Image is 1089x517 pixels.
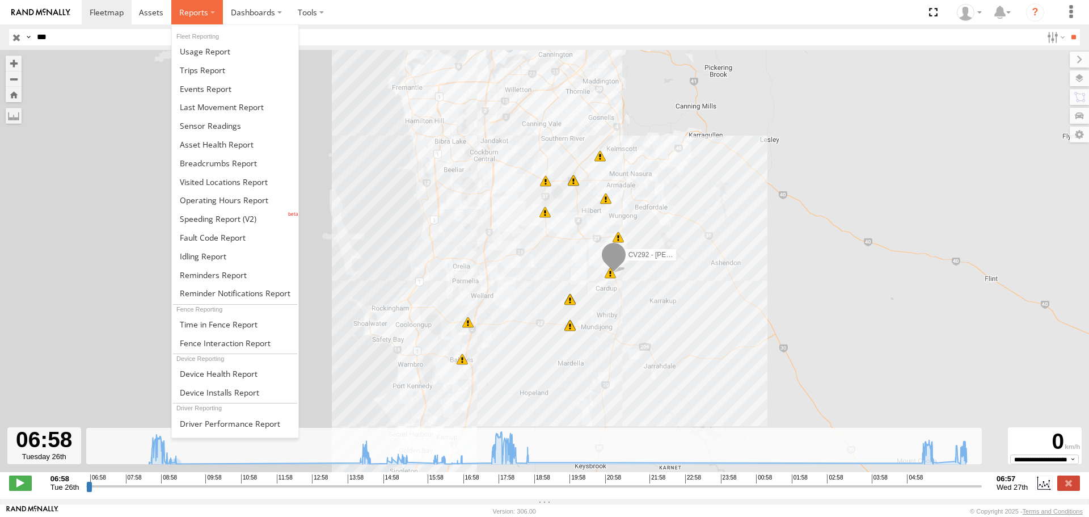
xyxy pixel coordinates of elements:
[172,116,298,135] a: Sensor Readings
[457,354,468,365] div: 39
[205,474,221,484] span: 09:58
[6,56,22,71] button: Zoom in
[1023,508,1083,515] a: Terms and Conditions
[534,474,550,484] span: 18:58
[594,150,606,162] div: 19
[462,317,474,328] div: 7
[1070,127,1089,142] label: Map Settings
[6,87,22,102] button: Zoom Home
[172,98,298,116] a: Last Movement Report
[1010,429,1080,455] div: 0
[126,474,142,484] span: 07:58
[756,474,772,484] span: 00:58
[348,474,364,484] span: 13:58
[172,383,298,402] a: Device Installs Report
[463,474,479,484] span: 16:58
[1026,3,1044,22] i: ?
[172,61,298,79] a: Trips Report
[172,266,298,284] a: Reminders Report
[685,474,701,484] span: 22:58
[649,474,665,484] span: 21:58
[605,267,616,279] div: 5
[792,474,808,484] span: 01:58
[172,414,298,433] a: Driver Performance Report
[6,71,22,87] button: Zoom out
[172,228,298,247] a: Fault Code Report
[9,476,32,490] label: Play/Stop
[997,483,1028,491] span: Wed 27th Aug 2025
[907,474,923,484] span: 04:58
[172,247,298,266] a: Idling Report
[172,315,298,334] a: Time in Fences Report
[569,474,585,484] span: 19:58
[605,474,621,484] span: 20:58
[172,173,298,191] a: Visited Locations Report
[493,508,536,515] div: Version: 306.00
[953,4,986,21] div: Dean Richter
[6,506,58,517] a: Visit our Website
[172,284,298,303] a: Service Reminder Notifications Report
[24,29,33,45] label: Search Query
[428,474,444,484] span: 15:58
[172,209,298,228] a: Fleet Speed Report (V2)
[172,79,298,98] a: Full Events Report
[312,474,328,484] span: 12:58
[499,474,514,484] span: 17:58
[172,42,298,61] a: Usage Report
[241,474,257,484] span: 10:58
[172,334,298,352] a: Fence Interaction Report
[628,250,711,258] span: CV292 - [PERSON_NAME]
[1042,29,1067,45] label: Search Filter Options
[161,474,177,484] span: 08:58
[6,108,22,124] label: Measure
[172,433,298,452] a: Assignment Report
[172,135,298,154] a: Asset Health Report
[11,9,70,16] img: rand-logo.svg
[613,232,624,243] div: 7
[50,474,79,483] strong: 06:58
[277,474,293,484] span: 11:58
[383,474,399,484] span: 14:58
[721,474,737,484] span: 23:58
[997,474,1028,483] strong: 06:57
[872,474,888,484] span: 03:58
[50,483,79,491] span: Tue 26th Aug 2025
[172,191,298,209] a: Asset Operating Hours Report
[1057,476,1080,490] label: Close
[970,508,1083,515] div: © Copyright 2025 -
[172,154,298,173] a: Breadcrumbs Report
[172,364,298,383] a: Device Health Report
[90,474,106,484] span: 06:58
[827,474,843,484] span: 02:58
